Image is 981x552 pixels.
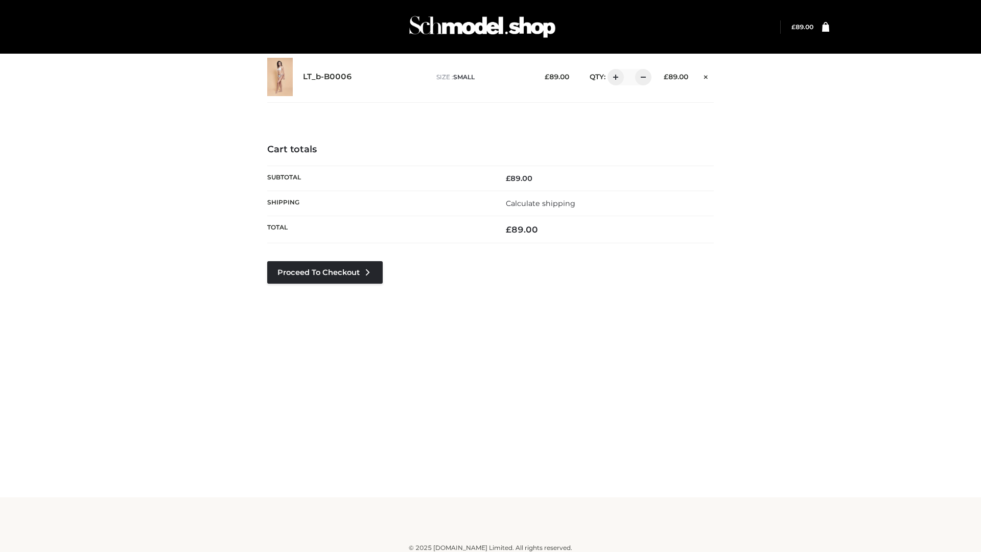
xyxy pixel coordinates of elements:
th: Total [267,216,491,243]
a: Remove this item [698,69,714,82]
span: £ [791,23,796,31]
span: £ [664,73,668,81]
bdi: 89.00 [545,73,569,81]
bdi: 89.00 [791,23,813,31]
bdi: 89.00 [506,224,538,235]
div: QTY: [579,69,648,85]
span: £ [506,224,511,235]
span: SMALL [453,73,475,81]
th: Subtotal [267,166,491,191]
img: Schmodel Admin 964 [406,7,559,47]
th: Shipping [267,191,491,216]
bdi: 89.00 [506,174,532,183]
span: £ [506,174,510,183]
a: Calculate shipping [506,199,575,208]
img: LT_b-B0006 - SMALL [267,58,293,96]
a: £89.00 [791,23,813,31]
h4: Cart totals [267,144,714,155]
bdi: 89.00 [664,73,688,81]
span: £ [545,73,549,81]
a: LT_b-B0006 [303,72,352,82]
p: size : [436,73,529,82]
a: Proceed to Checkout [267,261,383,284]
